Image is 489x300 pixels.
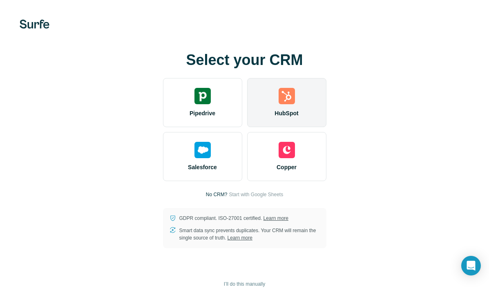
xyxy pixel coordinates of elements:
[275,109,298,117] span: HubSpot
[228,235,252,241] a: Learn more
[229,191,283,198] button: Start with Google Sheets
[277,163,297,171] span: Copper
[179,227,320,242] p: Smart data sync prevents duplicates. Your CRM will remain the single source of truth.
[188,163,217,171] span: Salesforce
[194,142,211,158] img: salesforce's logo
[218,278,271,290] button: I’ll do this manually
[194,88,211,104] img: pipedrive's logo
[279,88,295,104] img: hubspot's logo
[263,215,288,221] a: Learn more
[179,215,288,222] p: GDPR compliant. ISO-27001 certified.
[163,52,326,68] h1: Select your CRM
[190,109,215,117] span: Pipedrive
[20,20,49,29] img: Surfe's logo
[206,191,228,198] p: No CRM?
[224,280,265,288] span: I’ll do this manually
[279,142,295,158] img: copper's logo
[461,256,481,275] div: Open Intercom Messenger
